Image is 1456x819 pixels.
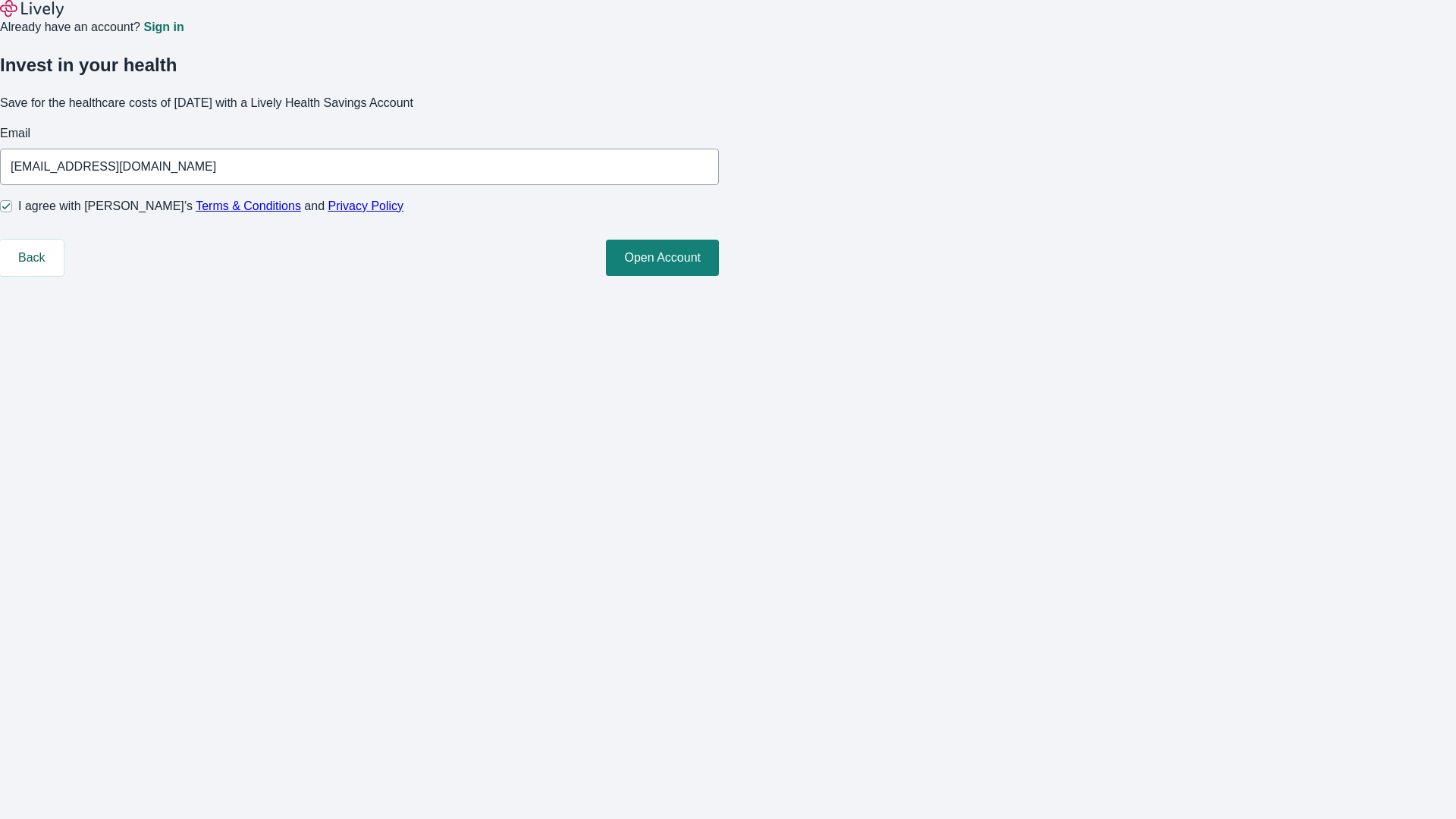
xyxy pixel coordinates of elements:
button: Open Account [606,240,719,276]
a: Privacy Policy [328,199,404,212]
span: I agree with [PERSON_NAME]’s and [18,197,403,215]
a: Sign in [143,21,184,33]
a: Terms & Conditions [196,199,301,212]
